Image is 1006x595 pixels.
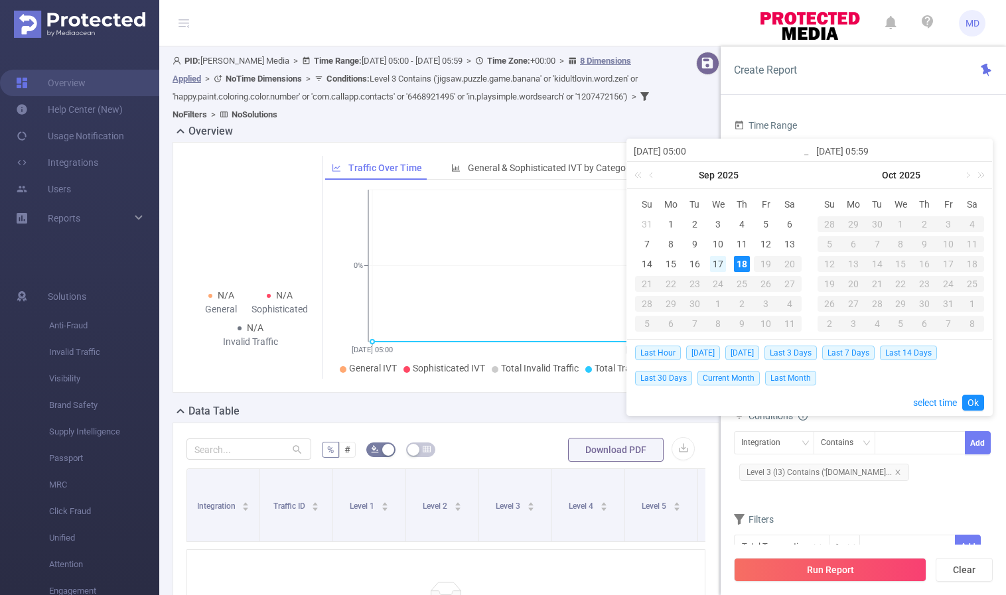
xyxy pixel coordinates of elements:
[683,198,707,210] span: Tu
[936,236,960,252] div: 10
[49,419,159,445] span: Supply Intelligence
[841,294,865,314] td: October 27, 2025
[707,274,731,294] td: September 24, 2025
[327,444,334,455] span: %
[683,214,707,234] td: September 2, 2025
[754,294,778,314] td: October 3, 2025
[242,500,250,504] i: icon: caret-up
[730,214,754,234] td: September 4, 2025
[626,346,667,354] tspan: [DATE] 05:59
[311,500,319,508] div: Sort
[936,558,993,582] button: Clear
[764,346,817,360] span: Last 3 Days
[207,109,220,119] span: >
[555,56,568,66] span: >
[754,276,778,292] div: 26
[635,346,681,360] span: Last Hour
[822,346,875,360] span: Last 7 Days
[628,92,640,101] span: >
[49,312,159,339] span: Anti-Fraud
[226,74,302,84] b: No Time Dimensions
[841,276,865,292] div: 20
[778,294,802,314] td: October 4, 2025
[782,216,798,232] div: 6
[707,198,731,210] span: We
[707,234,731,254] td: September 10, 2025
[818,316,841,332] div: 2
[863,439,871,448] i: icon: down
[49,365,159,392] span: Visibility
[889,214,913,234] td: October 1, 2025
[765,371,816,385] span: Last Month
[635,254,659,274] td: September 14, 2025
[865,198,889,210] span: Tu
[49,445,159,472] span: Passport
[568,438,664,462] button: Download PDF
[332,163,341,172] i: icon: line-chart
[302,74,315,84] span: >
[683,194,707,214] th: Tue
[749,411,808,421] span: Conditions
[802,439,810,448] i: icon: down
[659,296,683,312] div: 29
[754,316,778,332] div: 10
[659,254,683,274] td: September 15, 2025
[595,363,671,373] span: Total Transactions
[818,294,841,314] td: October 26, 2025
[646,162,658,188] a: Previous month (PageUp)
[889,314,913,334] td: November 5, 2025
[889,316,913,332] div: 5
[912,276,936,292] div: 23
[639,256,655,272] div: 14
[344,444,350,455] span: #
[778,234,802,254] td: September 13, 2025
[936,254,960,274] td: October 17, 2025
[725,346,759,360] span: [DATE]
[707,214,731,234] td: September 3, 2025
[898,162,922,188] a: 2025
[960,296,984,312] div: 1
[730,194,754,214] th: Thu
[936,194,960,214] th: Fri
[16,96,123,123] a: Help Center (New)
[49,525,159,551] span: Unified
[707,296,731,312] div: 1
[778,296,802,312] div: 4
[710,236,726,252] div: 10
[659,194,683,214] th: Mon
[960,274,984,294] td: October 25, 2025
[912,296,936,312] div: 30
[687,256,703,272] div: 16
[865,296,889,312] div: 28
[754,214,778,234] td: September 5, 2025
[889,236,913,252] div: 8
[778,256,802,272] div: 20
[912,314,936,334] td: November 6, 2025
[936,276,960,292] div: 24
[865,214,889,234] td: September 30, 2025
[48,205,80,231] a: Reports
[659,314,683,334] td: October 6, 2025
[635,214,659,234] td: August 31, 2025
[663,216,679,232] div: 1
[659,294,683,314] td: September 29, 2025
[778,316,802,332] div: 11
[635,294,659,314] td: September 28, 2025
[960,216,984,232] div: 4
[936,294,960,314] td: October 31, 2025
[730,296,754,312] div: 2
[730,274,754,294] td: September 25, 2025
[965,431,991,454] button: Add
[683,296,707,312] div: 30
[707,294,731,314] td: October 1, 2025
[841,314,865,334] td: November 3, 2025
[659,316,683,332] div: 6
[818,254,841,274] td: October 12, 2025
[312,500,319,504] i: icon: caret-up
[865,194,889,214] th: Tue
[201,74,214,84] span: >
[778,276,802,292] div: 27
[836,535,850,557] div: ≥
[889,276,913,292] div: 22
[865,316,889,332] div: 4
